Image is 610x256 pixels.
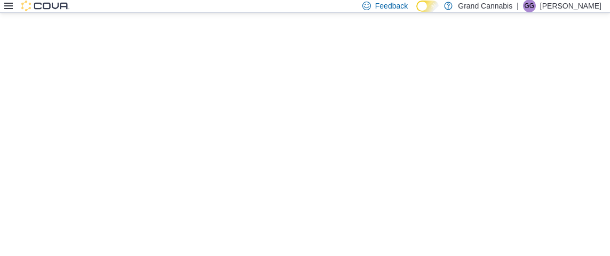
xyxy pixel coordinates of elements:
[416,1,439,12] input: Dark Mode
[375,1,408,11] span: Feedback
[21,1,69,11] img: Cova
